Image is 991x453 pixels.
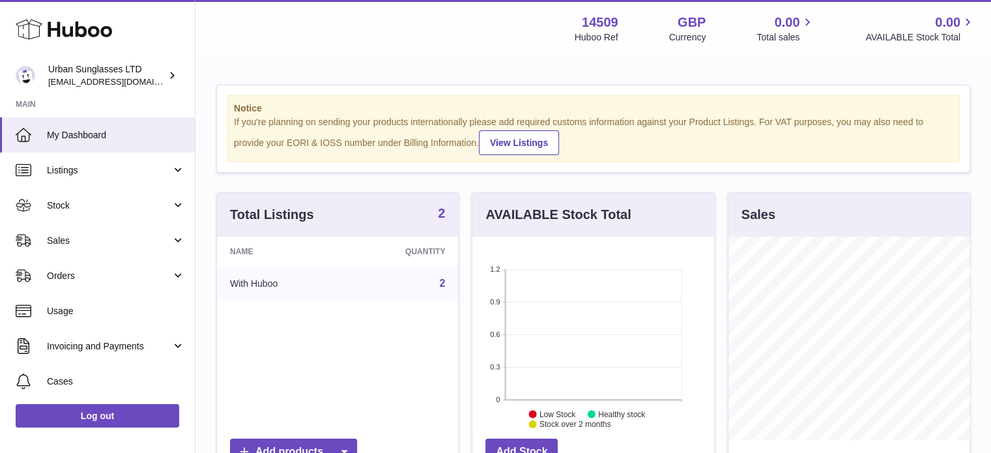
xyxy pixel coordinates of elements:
span: Usage [47,305,185,317]
span: Cases [47,375,185,388]
text: Low Stock [539,409,576,418]
span: My Dashboard [47,129,185,141]
span: Stock [47,199,171,212]
th: Name [217,237,344,267]
text: 1.2 [491,265,500,273]
span: AVAILABLE Stock Total [865,31,975,44]
text: Stock over 2 months [539,420,610,429]
strong: 14509 [582,14,618,31]
div: Urban Sunglasses LTD [48,63,165,88]
div: Currency [669,31,706,44]
span: Total sales [756,31,814,44]
div: If you're planning on sending your products internationally please add required customs informati... [234,116,953,155]
h3: AVAILABLE Stock Total [485,206,631,224]
h3: Sales [741,206,775,224]
span: [EMAIL_ADDRESS][DOMAIN_NAME] [48,76,192,87]
span: Invoicing and Payments [47,340,171,353]
strong: 2 [438,207,445,220]
span: 0.00 [935,14,960,31]
text: 0.3 [491,363,500,371]
text: 0.6 [491,330,500,338]
h3: Total Listings [230,206,314,224]
th: Quantity [344,237,458,267]
span: Sales [47,235,171,247]
div: Huboo Ref [575,31,618,44]
a: 2 [439,278,445,289]
text: 0.9 [491,298,500,306]
img: info@urbansunglasses.co.uk [16,66,35,85]
a: 0.00 AVAILABLE Stock Total [865,14,975,44]
td: With Huboo [217,267,344,300]
a: Log out [16,404,179,428]
strong: GBP [678,14,706,31]
strong: Notice [234,102,953,115]
span: 0.00 [775,14,800,31]
text: Healthy stock [598,409,646,418]
a: 2 [438,207,445,222]
text: 0 [496,396,500,403]
a: View Listings [479,130,559,155]
span: Listings [47,164,171,177]
span: Orders [47,270,171,282]
a: 0.00 Total sales [756,14,814,44]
